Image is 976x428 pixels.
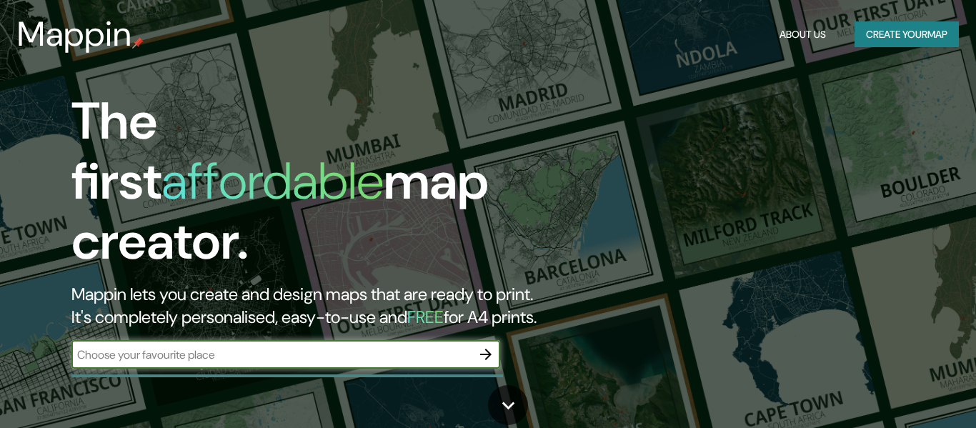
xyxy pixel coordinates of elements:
input: Choose your favourite place [71,347,472,363]
button: About Us [774,21,832,48]
button: Create yourmap [855,21,959,48]
img: mappin-pin [132,37,144,49]
h3: Mappin [17,14,132,54]
h1: The first map creator. [71,91,559,283]
h5: FREE [407,306,444,328]
h2: Mappin lets you create and design maps that are ready to print. It's completely personalised, eas... [71,283,559,329]
h1: affordable [161,148,384,214]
